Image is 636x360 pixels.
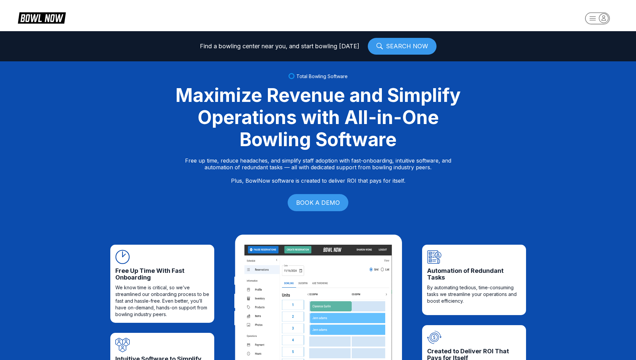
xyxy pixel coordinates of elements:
a: BOOK A DEMO [288,194,348,211]
span: Free Up Time With Fast Onboarding [115,267,209,281]
span: Automation of Redundant Tasks [427,267,521,281]
div: Maximize Revenue and Simplify Operations with All-in-One Bowling Software [167,84,469,151]
span: Find a bowling center near you, and start bowling [DATE] [200,43,359,50]
a: SEARCH NOW [368,38,437,55]
span: Total Bowling Software [296,73,348,79]
span: By automating tedious, time-consuming tasks we streamline your operations and boost efficiency. [427,284,521,304]
span: We know time is critical, so we’ve streamlined our onboarding process to be fast and hassle-free.... [115,284,209,318]
p: Free up time, reduce headaches, and simplify staff adoption with fast-onboarding, intuitive softw... [185,157,451,184]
